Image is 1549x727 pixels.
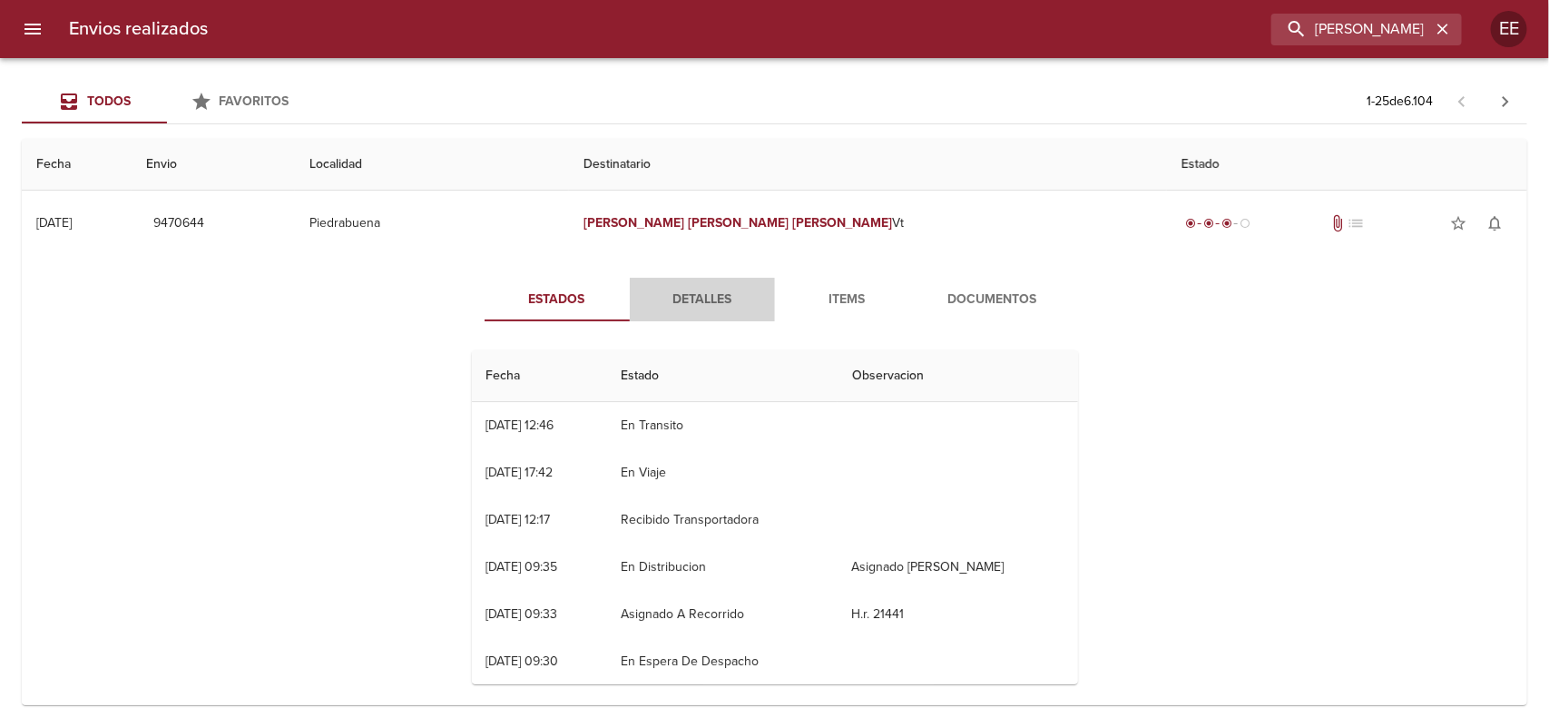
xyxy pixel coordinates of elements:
[1484,80,1527,123] span: Pagina siguiente
[22,139,132,191] th: Fecha
[1203,218,1214,229] span: radio_button_checked
[486,653,559,669] div: [DATE] 09:30
[606,544,838,591] td: En Distribucion
[606,638,838,685] td: En Espera De Despacho
[486,606,558,622] div: [DATE] 09:33
[495,289,619,311] span: Estados
[295,191,569,256] td: Piedrabuena
[485,278,1065,321] div: Tabs detalle de guia
[606,402,838,449] td: En Transito
[1181,214,1254,232] div: En viaje
[569,191,1167,256] td: Vt
[472,350,607,402] th: Fecha
[486,559,558,575] div: [DATE] 09:35
[1491,11,1527,47] div: EE
[11,7,54,51] button: menu
[931,289,1054,311] span: Documentos
[69,15,208,44] h6: Envios realizados
[1476,205,1513,241] button: Activar notificaciones
[583,215,684,231] em: [PERSON_NAME]
[1271,14,1431,45] input: buscar
[486,465,554,480] div: [DATE] 17:42
[295,139,569,191] th: Localidad
[1491,11,1527,47] div: Abrir información de usuario
[220,93,289,109] span: Favoritos
[132,139,295,191] th: Envio
[606,350,838,402] th: Estado
[146,207,211,241] button: 9470644
[838,350,1078,402] th: Observacion
[606,449,838,496] td: En Viaje
[786,289,909,311] span: Items
[486,418,554,433] div: [DATE] 12:46
[1167,139,1527,191] th: Estado
[1440,205,1476,241] button: Agregar a favoritos
[606,496,838,544] td: Recibido Transportadora
[1440,92,1484,110] span: Pagina anterior
[838,591,1078,638] td: H.r. 21441
[569,139,1167,191] th: Destinatario
[688,215,789,231] em: [PERSON_NAME]
[1185,218,1196,229] span: radio_button_checked
[36,215,72,231] div: [DATE]
[838,544,1078,591] td: Asignado [PERSON_NAME]
[792,215,893,231] em: [PERSON_NAME]
[1348,214,1366,232] span: No tiene pedido asociado
[1367,93,1433,111] p: 1 - 25 de 6.104
[1240,218,1250,229] span: radio_button_unchecked
[22,80,312,123] div: Tabs Envios
[486,512,551,527] div: [DATE] 12:17
[1485,214,1504,232] span: notifications_none
[1221,218,1232,229] span: radio_button_checked
[1329,214,1348,232] span: Tiene documentos adjuntos
[153,212,204,235] span: 9470644
[87,93,131,109] span: Todos
[1449,214,1467,232] span: star_border
[606,591,838,638] td: Asignado A Recorrido
[641,289,764,311] span: Detalles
